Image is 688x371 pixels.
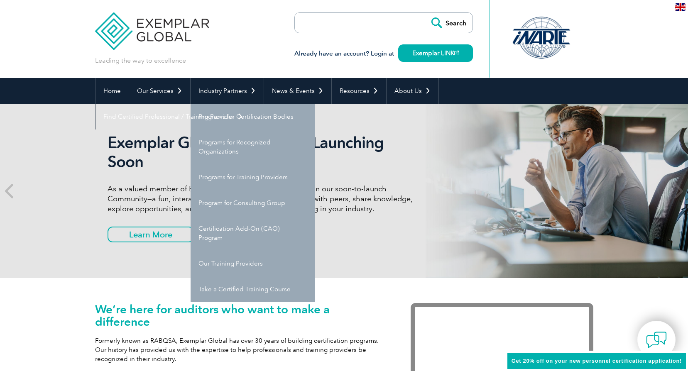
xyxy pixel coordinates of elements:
img: contact-chat.png [646,330,667,350]
a: Certification Add-On (CAO) Program [191,216,315,251]
a: Program for Consulting Group [191,190,315,216]
img: en [675,3,686,11]
p: As a valued member of Exemplar Global, we invite you to join our soon-to-launch Community—a fun, ... [108,184,419,214]
a: Learn More [108,227,194,242]
p: Formerly known as RABQSA, Exemplar Global has over 30 years of building certification programs. O... [95,336,386,364]
input: Search [427,13,473,33]
a: Home [95,78,129,104]
h1: We’re here for auditors who want to make a difference [95,303,386,328]
a: Industry Partners [191,78,264,104]
img: open_square.png [454,51,459,55]
h2: Exemplar Global Community Launching Soon [108,133,419,171]
a: News & Events [264,78,331,104]
a: Programs for Recognized Organizations [191,129,315,164]
a: Our Training Providers [191,251,315,276]
a: Our Services [129,78,190,104]
a: About Us [387,78,438,104]
span: Get 20% off on your new personnel certification application! [512,358,682,364]
a: Programs for Certification Bodies [191,104,315,129]
a: Programs for Training Providers [191,164,315,190]
a: Resources [332,78,386,104]
a: Take a Certified Training Course [191,276,315,302]
p: Leading the way to excellence [95,56,186,65]
h3: Already have an account? Login at [294,49,473,59]
a: Exemplar LINK [398,44,473,62]
a: Find Certified Professional / Training Provider [95,104,251,129]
